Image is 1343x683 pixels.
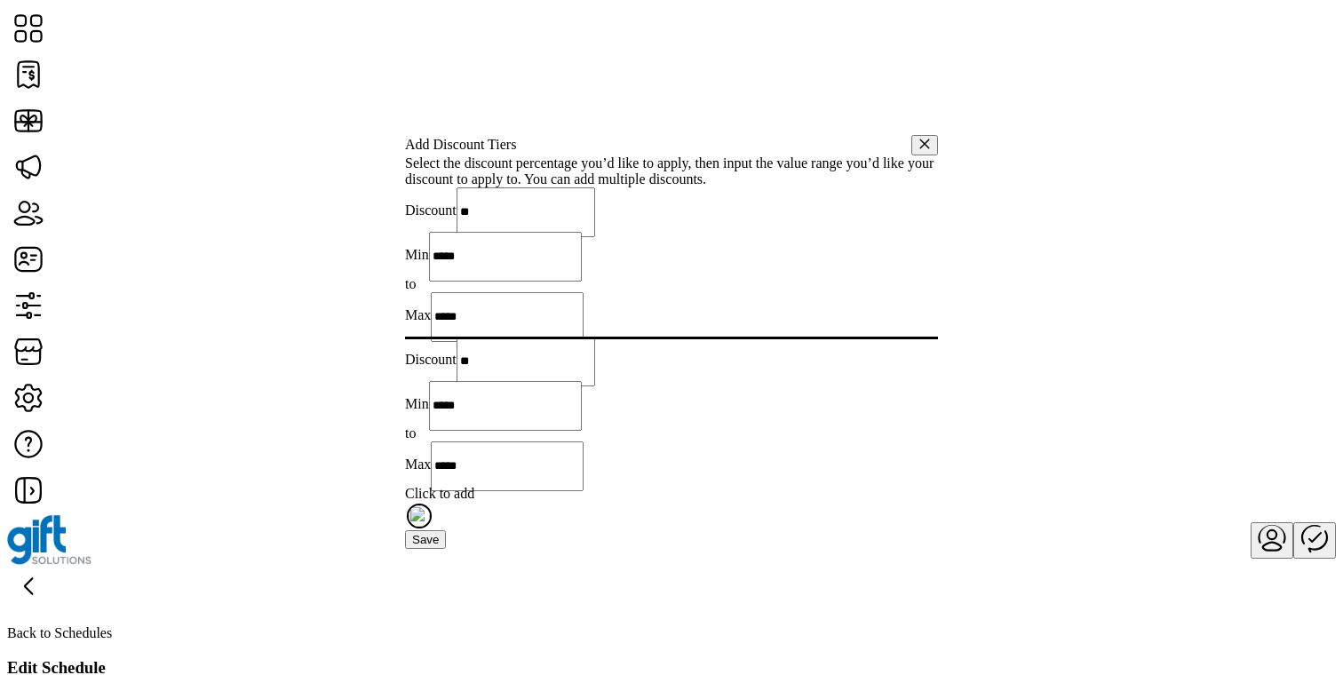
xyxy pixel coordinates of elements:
label: Max [405,457,431,472]
label: Min [405,247,429,262]
span: Select the discount percentage you’d like to apply, then input the value range you’d like your di... [405,155,934,187]
label: Discount [405,203,457,218]
span: to [405,425,416,441]
label: Discount [405,352,457,367]
label: Min [405,396,429,411]
span: Add Discount Tiers [405,137,516,153]
label: Max [405,307,431,322]
span: Save [412,533,439,546]
span: to [405,276,416,291]
button: Save [405,530,446,549]
img: add.svg [407,504,432,528]
div: Click to add [405,486,938,502]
